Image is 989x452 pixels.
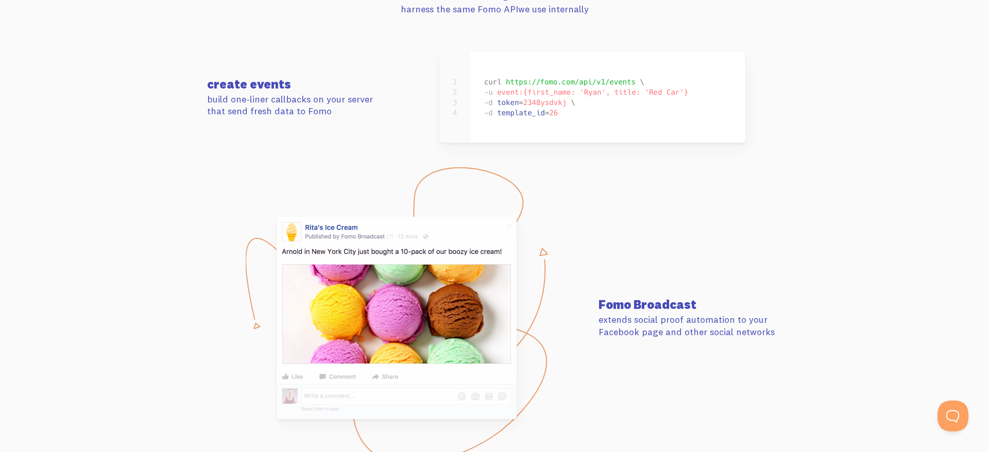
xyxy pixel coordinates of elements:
[207,3,782,15] p: harness the same Fomo API we use internally
[207,93,390,117] p: build one-liner callbacks on your server that send fresh data to Fomo
[207,78,390,90] h3: create events
[277,217,517,419] img: broadcast@2x-1795408a7f87fff1dc2e18af8e09f4f0cffd8a3033d5b8b9f05efcbbda204aec.png
[439,52,745,143] img: create-events@2x-02472b7e1990543a37866d05a8f1316e5c01c4ca97d5de9db3cc316afbc424f9.png
[937,401,968,431] iframe: Help Scout Beacon - Open
[599,298,782,310] h3: Fomo Broadcast
[599,314,782,338] p: extends social proof automation to your Facebook page and other social networks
